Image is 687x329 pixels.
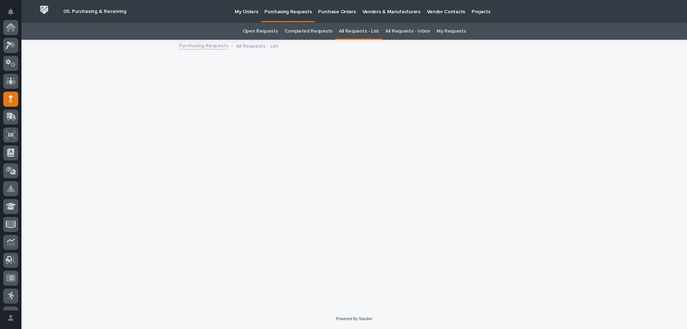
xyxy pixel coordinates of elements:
[9,9,18,20] div: Notifications
[63,9,126,15] h2: 05. Purchasing & Receiving
[437,23,466,40] a: My Requests
[236,42,278,49] p: All Requests - List
[339,23,379,40] a: All Requests - List
[284,23,332,40] a: Completed Requests
[38,3,51,16] img: Workspace Logo
[243,23,278,40] a: Open Requests
[3,4,18,19] button: Notifications
[179,41,228,49] a: Purchasing Requests
[336,316,372,321] a: Powered By Stacker
[385,23,430,40] a: All Requests - Inbox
